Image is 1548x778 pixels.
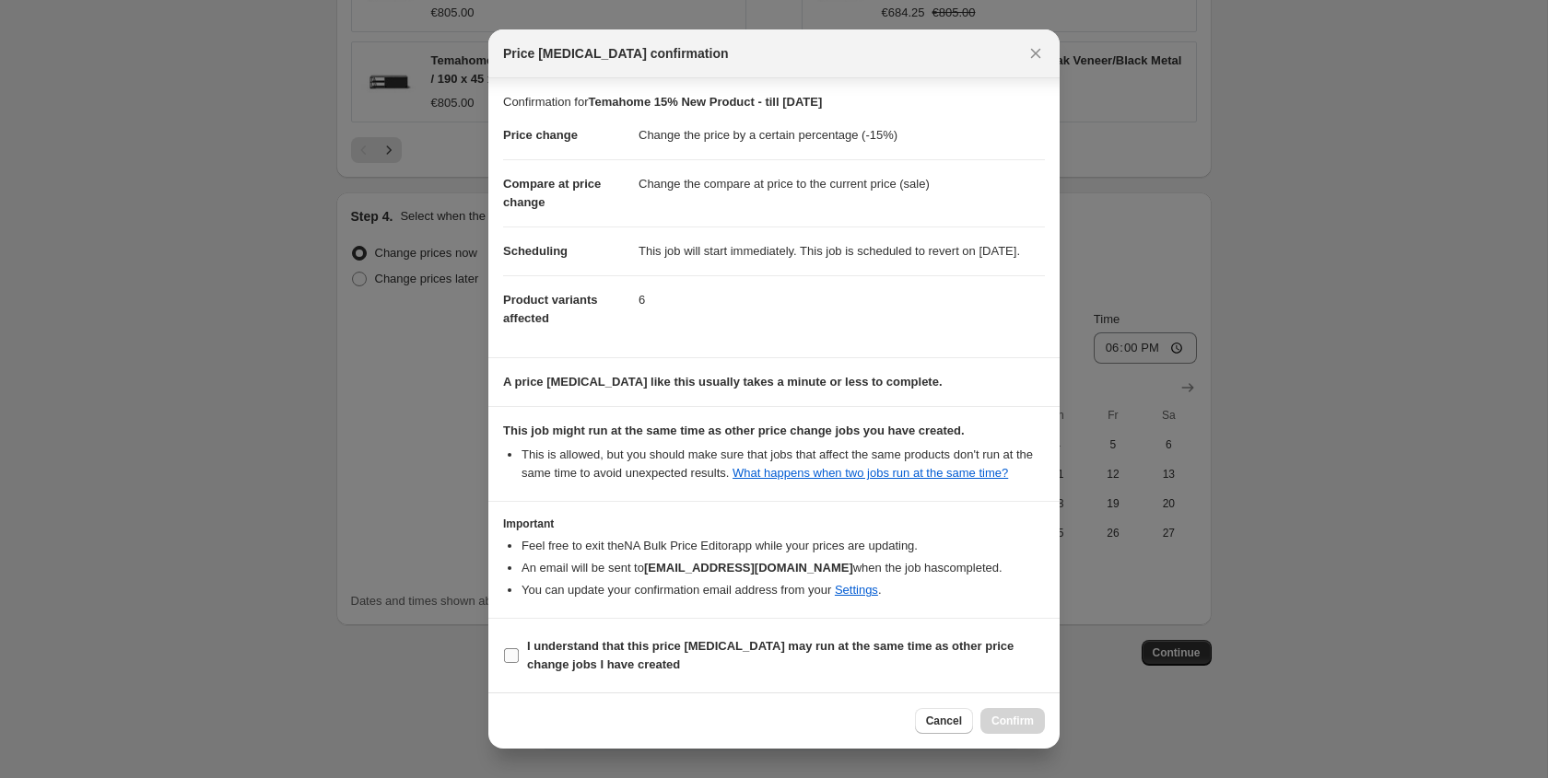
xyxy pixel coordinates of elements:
a: Settings [835,583,878,597]
dd: Change the price by a certain percentage (-15%) [639,111,1045,159]
span: Scheduling [503,244,568,258]
dd: This job will start immediately. This job is scheduled to revert on [DATE]. [639,226,1045,275]
h3: Important [503,517,1045,531]
b: A price [MEDICAL_DATA] like this usually takes a minute or less to complete. [503,375,943,389]
li: Feel free to exit the NA Bulk Price Editor app while your prices are updating. [522,537,1045,555]
span: Compare at price change [503,177,601,209]
button: Cancel [915,708,973,734]
span: Product variants affected [503,293,598,325]
span: Cancel [926,714,962,728]
b: This job might run at the same time as other price change jobs you have created. [503,424,965,437]
span: Price change [503,128,578,142]
span: Price [MEDICAL_DATA] confirmation [503,44,729,63]
dd: Change the compare at price to the current price (sale) [639,159,1045,208]
li: An email will be sent to when the job has completed . [522,559,1045,577]
li: You can update your confirmation email address from your . [522,581,1045,599]
li: This is allowed, but you should make sure that jobs that affect the same products don ' t run at ... [522,446,1045,482]
a: What happens when two jobs run at the same time? [733,466,1008,480]
b: Temahome 15% New Product - till [DATE] [588,95,822,109]
dd: 6 [639,275,1045,324]
p: Confirmation for [503,93,1045,111]
b: [EMAIL_ADDRESS][DOMAIN_NAME] [644,561,853,575]
button: Close [1023,41,1049,66]
b: I understand that this price [MEDICAL_DATA] may run at the same time as other price change jobs I... [527,639,1014,671]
